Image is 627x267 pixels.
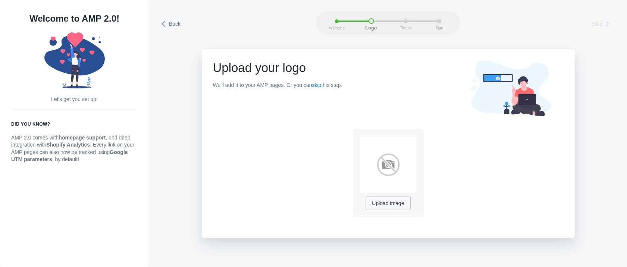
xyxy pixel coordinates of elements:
span: Welcome [327,26,346,30]
iframe: Drift Widget Chat Controller [590,230,618,258]
p: Let's get you set up! [11,96,138,103]
span: Plan [430,26,449,30]
strong: Google UTM parameters [11,149,128,163]
p: We'll add it to your AMP pages. Or you can this step. [213,82,342,89]
strong: homepage support [59,135,106,141]
img: no-image-available.png [360,137,416,193]
h6: Did you know? [11,120,138,128]
span: Skip [592,20,602,28]
span: Back [169,20,181,28]
span: Logo [362,26,380,31]
a: skip [312,82,321,88]
h1: Welcome to AMP 2.0! [11,11,138,26]
p: AMP 2.0 comes with , and deep integration with . Every link on your AMP pages can also now be tra... [11,134,138,163]
strong: Shopify Analytics [46,142,90,148]
a: Skip [592,18,614,28]
span: Upload image [372,201,404,207]
button: Upload image [366,197,410,210]
a: Back [160,18,182,28]
h1: Upload your logo [213,60,342,75]
span: Theme [396,26,415,30]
